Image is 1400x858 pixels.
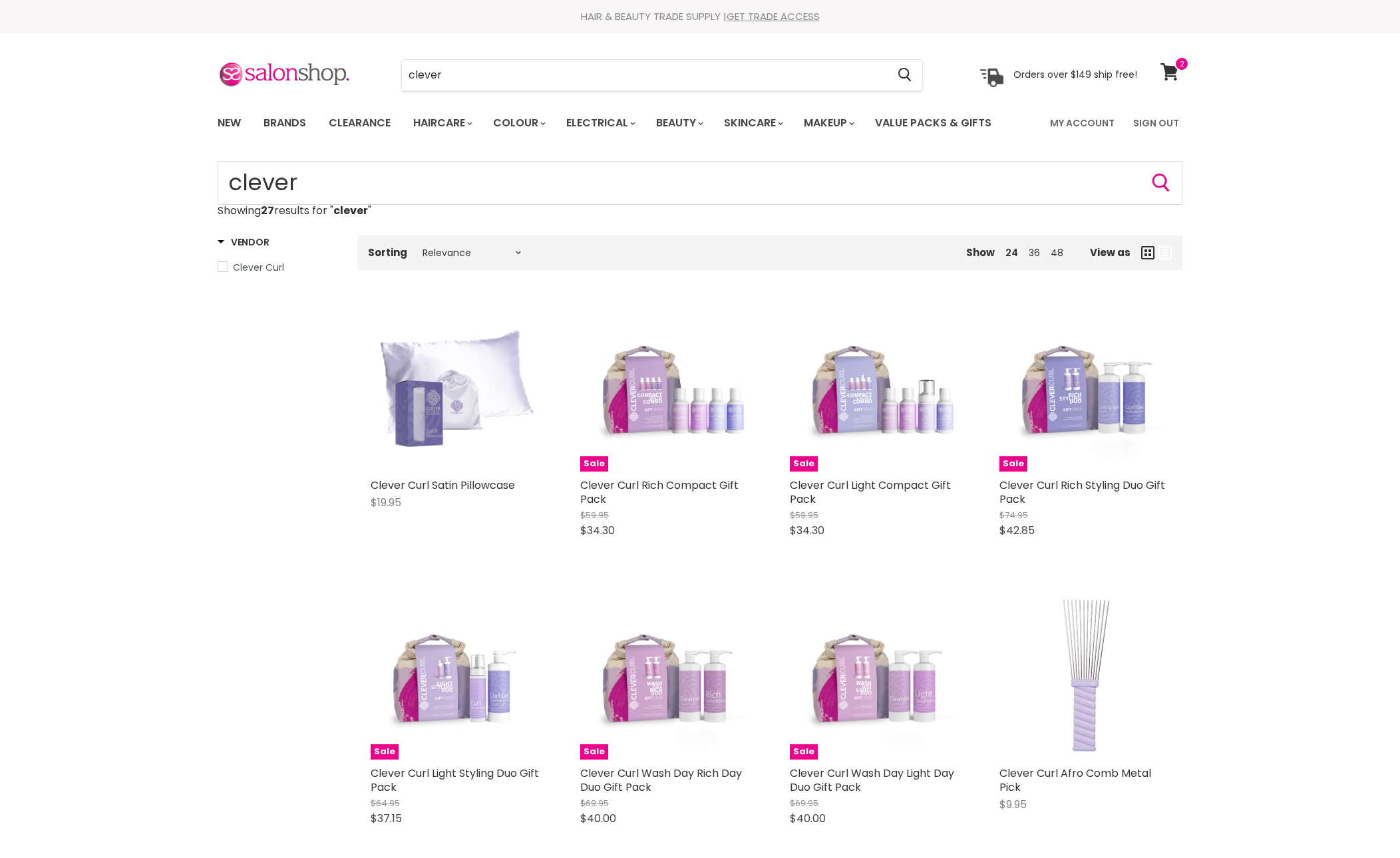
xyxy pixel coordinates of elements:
a: Colour [483,109,554,137]
span: View as [1090,247,1131,258]
a: Clever Curl Wash Day Rich Day Duo Gift Pack [580,766,742,795]
a: Clever Curl Rich Compact Gift PackSale [580,302,750,472]
a: Beauty [646,109,711,137]
a: 48 [1051,246,1063,259]
strong: 27 [261,203,274,218]
a: Clever Curl Light Compact Gift Pack [790,478,951,507]
span: $69.95 [790,797,818,809]
a: 24 [1005,246,1018,259]
a: Electrical [556,109,643,137]
input: Search [402,60,887,90]
button: Search [887,60,922,90]
a: My Account [1042,109,1123,137]
span: $74.95 [999,509,1028,521]
a: Clearance [319,109,401,137]
span: Sale [790,456,818,472]
a: Clever Curl Wash Day Light Day Duo Gift Pack [790,766,954,795]
span: $64.95 [371,797,400,809]
h3: Vendor [218,235,269,249]
a: New [208,109,251,137]
img: Clever Curl Satin Pillowcase [371,302,540,472]
nav: Main [201,104,1199,142]
ul: Main menu [208,104,1022,142]
a: Makeup [794,109,862,137]
span: Clever Curl [233,261,284,274]
img: Clever Curl Rich Compact Gift Pack [580,302,750,472]
img: Clever Curl Rich Styling Duo Gift Pack [999,302,1169,472]
span: $59.95 [790,509,818,521]
a: GET TRADE ACCESS [727,9,820,23]
span: Sale [580,456,608,472]
a: Sign Out [1125,109,1187,137]
span: Sale [371,744,399,760]
span: Sale [580,744,608,760]
a: Clever Curl [218,260,341,275]
span: $59.95 [580,509,609,521]
a: Haircare [403,109,480,137]
img: Clever Curl Light Styling Duo Gift Pack [371,590,540,760]
span: $19.95 [371,495,401,510]
form: Product [218,161,1182,205]
span: $69.95 [580,797,609,809]
a: Clever Curl Rich Styling Duo Gift PackSale [999,302,1169,472]
a: Clever Curl Wash Day Light Day Duo Gift PackSale [790,590,960,760]
span: Sale [790,744,818,760]
a: Skincare [714,109,791,137]
a: Clever Curl Wash Day Rich Day Duo Gift PackSale [580,590,750,760]
p: Orders over $149 ship free! [1013,69,1137,80]
div: HAIR & BEAUTY TRADE SUPPLY | [201,10,1199,23]
span: $40.00 [790,811,826,826]
a: Brands [254,109,316,137]
a: Clever Curl Rich Compact Gift Pack [580,478,739,507]
a: Clever Curl Light Styling Duo Gift PackSale [371,590,540,760]
label: Sorting [368,247,407,258]
span: $37.15 [371,811,402,826]
a: Clever Curl Satin Pillowcase [371,478,515,493]
span: $34.30 [580,523,615,538]
span: Sale [999,456,1027,472]
strong: clever [333,203,368,218]
a: Clever Curl Light Compact Gift PackSale [790,302,960,472]
a: 36 [1029,246,1040,259]
a: Value Packs & Gifts [865,109,1001,137]
a: Clever Curl Afro Comb Metal Pick [999,766,1151,795]
span: $42.85 [999,523,1035,538]
span: $34.30 [790,523,824,538]
img: Clever Curl Wash Day Rich Day Duo Gift Pack [580,590,750,760]
span: $9.95 [999,797,1027,812]
img: Clever Curl Afro Comb Metal Pick [999,590,1169,760]
span: Show [966,245,995,259]
span: $40.00 [580,811,616,826]
a: Clever Curl Light Styling Duo Gift Pack [371,766,539,795]
input: Search [218,161,1182,205]
a: Clever Curl Rich Styling Duo Gift Pack [999,478,1165,507]
img: Clever Curl Light Compact Gift Pack [790,302,960,472]
img: Clever Curl Wash Day Light Day Duo Gift Pack [790,590,960,760]
p: Showing results for " " [218,205,1182,217]
form: Product [401,59,923,91]
button: Search [1150,172,1172,194]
